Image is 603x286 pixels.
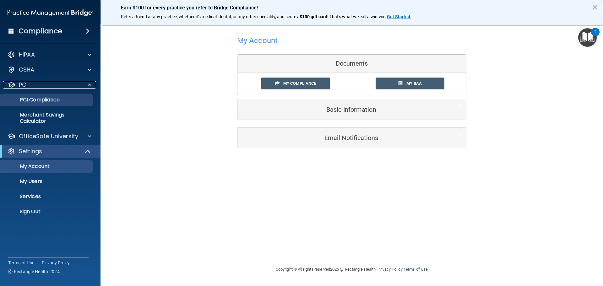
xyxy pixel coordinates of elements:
span: Ⓒ Rectangle Health 2024 [8,268,60,275]
div: 2 [594,32,596,40]
p: PCI Compliance [4,97,90,103]
h5: Email Notifications [242,134,442,141]
p: My Users [4,178,90,185]
a: Terms of Use [8,260,34,266]
p: My Account [4,163,90,170]
p: HIPAA [19,51,35,58]
a: OfficeSafe University [8,132,91,140]
span: My BAA [406,81,422,86]
button: Close [592,2,598,12]
a: PCI [8,81,91,89]
div: Documents [237,55,466,73]
button: Open Resource Center, 2 new notifications [578,28,597,47]
p: Sign Out [4,208,90,215]
p: OSHA [19,66,35,73]
p: Merchant Savings Calculator [4,112,90,124]
a: Privacy Policy [42,260,70,266]
img: PMB logo [8,7,93,19]
a: Email Notifications [242,131,461,145]
strong: $100 gift card [300,14,327,19]
p: Services [4,193,90,200]
a: Settings [8,148,91,155]
span: My Compliance [283,81,316,86]
a: OSHA [8,66,91,73]
a: Terms of Use [404,267,428,272]
p: Settings [19,148,42,155]
p: PCI [19,81,28,89]
a: Privacy Policy [378,267,402,272]
h5: Basic Information [242,106,442,113]
div: Copyright © All rights reserved 2025 @ Rectangle Health | | [237,259,466,279]
a: Basic Information [242,102,461,116]
h4: Compliance [19,27,62,35]
span: Refer a friend at any practice, whether it's medical, dental, or any other speciality, and score a [121,14,300,19]
h4: My Account [237,36,278,45]
a: Get Started [387,14,411,19]
a: HIPAA [8,51,91,58]
strong: Get Started [387,14,410,19]
p: OfficeSafe University [19,132,78,140]
p: Earn $100 for every practice you refer to Bridge Compliance! [121,5,583,11]
span: ! That's what we call a win-win. [327,14,387,19]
